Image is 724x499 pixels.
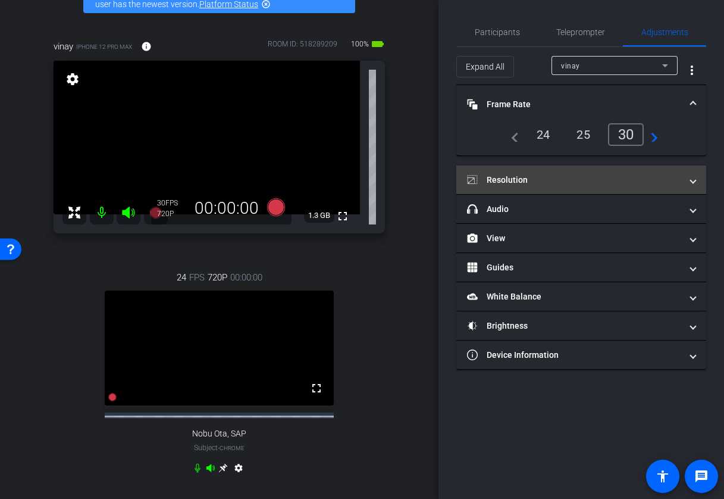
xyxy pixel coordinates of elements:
span: Nobu Ota, SAP [192,429,246,439]
mat-expansion-panel-header: White Balance [456,282,706,311]
mat-panel-title: White Balance [467,291,681,303]
span: vinay [54,40,73,53]
div: 30 [608,123,644,146]
mat-expansion-panel-header: View [456,224,706,252]
div: Frame Rate [456,123,706,155]
mat-icon: fullscreen [309,381,324,395]
span: 100% [349,35,371,54]
span: FPS [189,271,205,284]
mat-expansion-panel-header: Guides [456,253,706,282]
mat-icon: navigate_next [644,127,658,142]
span: Teleprompter [556,28,605,36]
div: 00:00:00 [187,198,267,219]
div: 24 [528,124,559,145]
mat-expansion-panel-header: Resolution [456,166,706,194]
button: More Options for Adjustments Panel [678,56,706,85]
mat-icon: navigate_before [504,127,519,142]
mat-panel-title: Brightness [467,320,681,332]
mat-icon: settings [231,463,246,478]
mat-panel-title: Guides [467,261,681,274]
span: 24 [177,271,186,284]
mat-panel-title: Resolution [467,174,681,186]
span: iPhone 12 Pro Max [76,42,132,51]
span: vinay [561,62,580,70]
mat-icon: fullscreen [336,209,350,223]
mat-expansion-panel-header: Frame Rate [456,85,706,123]
mat-icon: more_vert [685,63,699,77]
div: ROOM ID: 518289209 [268,39,337,56]
mat-panel-title: Device Information [467,349,681,361]
mat-panel-title: Frame Rate [467,98,681,111]
span: - [218,444,220,452]
span: Expand All [466,55,504,78]
div: 25 [568,124,599,145]
mat-icon: battery_std [371,37,385,51]
span: 720P [208,271,227,284]
div: 30 [157,198,187,208]
mat-expansion-panel-header: Brightness [456,311,706,340]
span: 00:00:00 [230,271,262,284]
mat-icon: settings [64,72,81,86]
span: Subject [194,442,245,453]
span: Participants [475,28,520,36]
mat-panel-title: Audio [467,203,681,216]
mat-expansion-panel-header: Audio [456,195,706,223]
mat-expansion-panel-header: Device Information [456,341,706,369]
mat-panel-title: View [467,232,681,245]
span: Adjustments [641,28,688,36]
span: FPS [165,199,178,207]
button: Expand All [456,56,514,77]
mat-icon: message [694,469,709,484]
mat-icon: info [141,41,152,52]
span: Chrome [220,445,245,451]
div: 720P [157,209,187,219]
span: 1.3 GB [304,208,334,223]
mat-icon: accessibility [656,469,670,484]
